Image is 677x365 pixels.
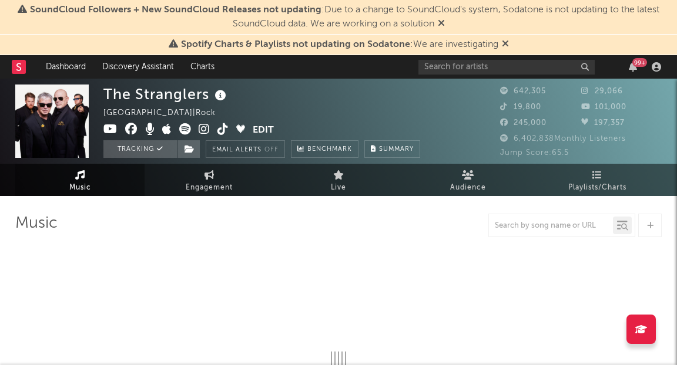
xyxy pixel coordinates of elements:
span: Jump Score: 65.5 [500,149,569,157]
em: Off [264,147,279,153]
span: 29,066 [581,87,623,95]
span: Playlists/Charts [568,181,626,195]
span: Summary [379,146,414,153]
div: The Stranglers [103,85,229,104]
span: : We are investigating [181,40,498,49]
a: Dashboard [38,55,94,79]
button: Email AlertsOff [206,140,285,158]
a: Benchmark [291,140,358,158]
input: Search for artists [418,60,595,75]
a: Playlists/Charts [532,164,662,196]
div: 99 + [632,58,647,67]
a: Live [274,164,403,196]
span: 19,800 [500,103,541,111]
span: Benchmark [307,143,352,157]
input: Search by song name or URL [489,221,613,231]
span: : Due to a change to SoundCloud's system, Sodatone is not updating to the latest SoundCloud data.... [30,5,659,29]
span: Spotify Charts & Playlists not updating on Sodatone [181,40,410,49]
span: 101,000 [581,103,626,111]
span: SoundCloud Followers + New SoundCloud Releases not updating [30,5,321,15]
span: Dismiss [502,40,509,49]
a: Discovery Assistant [94,55,182,79]
span: Music [69,181,91,195]
a: Music [15,164,145,196]
button: Edit [253,123,274,138]
span: 642,305 [500,87,546,95]
span: Dismiss [438,19,445,29]
a: Audience [403,164,532,196]
span: Live [331,181,346,195]
button: Summary [364,140,420,158]
span: Audience [450,181,486,195]
button: Tracking [103,140,177,158]
a: Engagement [145,164,274,196]
span: 6,402,838 Monthly Listeners [500,135,626,143]
div: [GEOGRAPHIC_DATA] | Rock [103,106,229,120]
a: Charts [182,55,223,79]
span: Engagement [186,181,233,195]
button: 99+ [629,62,637,72]
span: 245,000 [500,119,547,127]
span: 197,357 [581,119,625,127]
